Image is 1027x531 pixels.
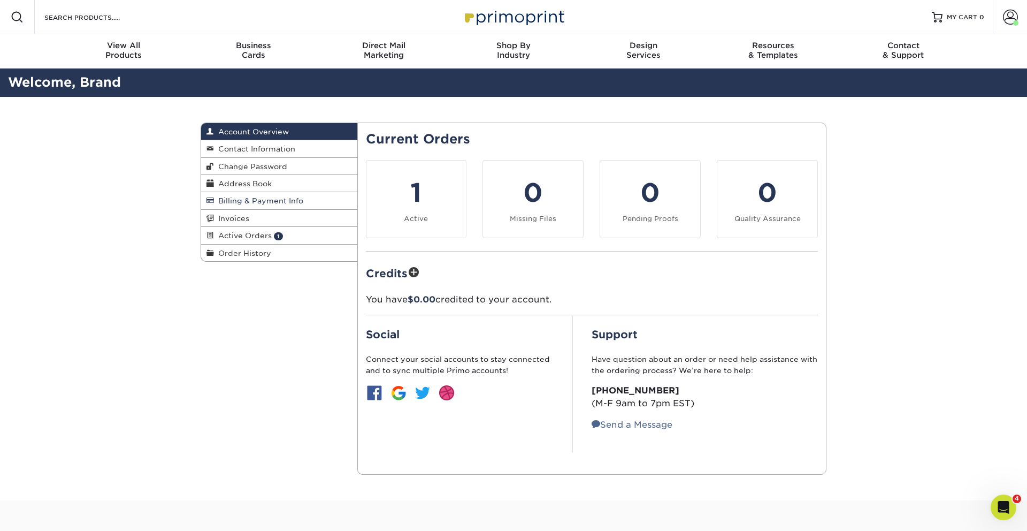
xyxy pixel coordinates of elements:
div: Industry [449,41,579,60]
h2: Current Orders [366,132,818,147]
h2: Social [366,328,553,341]
a: Contact& Support [838,34,968,69]
span: Change Password [214,162,287,171]
span: View All [59,41,189,50]
div: & Support [838,41,968,60]
div: 0 [607,173,694,212]
small: Pending Proofs [623,215,678,223]
span: Address Book [214,179,272,188]
a: 1 Active [366,160,467,238]
p: You have credited to your account. [366,293,818,306]
a: Order History [201,245,357,261]
div: Products [59,41,189,60]
p: (M-F 9am to 7pm EST) [592,384,818,410]
span: Direct Mail [319,41,449,50]
div: Marketing [319,41,449,60]
a: 0 Missing Files [482,160,584,238]
span: MY CART [947,13,977,22]
span: Business [189,41,319,50]
a: Direct MailMarketing [319,34,449,69]
span: $0.00 [408,294,435,305]
img: btn-twitter.jpg [414,384,431,401]
span: 1 [274,232,283,240]
a: 0 Quality Assurance [717,160,818,238]
small: Active [404,215,428,223]
h2: Credits [366,264,818,281]
a: Account Overview [201,123,357,140]
a: 0 Pending Proofs [600,160,701,238]
div: 0 [489,173,577,212]
div: & Templates [708,41,838,60]
div: 1 [373,173,460,212]
small: Quality Assurance [734,215,801,223]
strong: [PHONE_NUMBER] [592,385,679,396]
span: Contact Information [214,145,295,153]
iframe: Intercom live chat [991,495,1016,520]
a: Shop ByIndustry [449,34,579,69]
img: btn-dribbble.jpg [438,384,455,401]
a: Resources& Templates [708,34,838,69]
span: Invoices [214,214,249,223]
a: Contact Information [201,140,357,157]
span: Design [578,41,708,50]
span: Order History [214,249,271,257]
a: Active Orders 1 [201,227,357,244]
span: 4 [1013,495,1021,503]
span: Shop By [449,41,579,50]
img: Primoprint [460,5,567,28]
small: Missing Files [510,215,556,223]
div: Cards [189,41,319,60]
span: Billing & Payment Info [214,196,303,205]
a: BusinessCards [189,34,319,69]
a: Invoices [201,210,357,227]
div: 0 [724,173,811,212]
a: Address Book [201,175,357,192]
span: Contact [838,41,968,50]
p: Connect your social accounts to stay connected and to sync multiple Primo accounts! [366,354,553,376]
a: DesignServices [578,34,708,69]
h2: Support [592,328,818,341]
a: View AllProducts [59,34,189,69]
a: Send a Message [592,420,672,430]
span: Active Orders [214,231,272,240]
span: Account Overview [214,127,289,136]
a: Billing & Payment Info [201,192,357,209]
img: btn-google.jpg [390,384,407,401]
span: Resources [708,41,838,50]
p: Have question about an order or need help assistance with the ordering process? We’re here to help: [592,354,818,376]
input: SEARCH PRODUCTS..... [43,11,148,24]
img: btn-facebook.jpg [366,384,383,401]
a: Change Password [201,158,357,175]
div: Services [578,41,708,60]
span: 0 [979,13,984,21]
